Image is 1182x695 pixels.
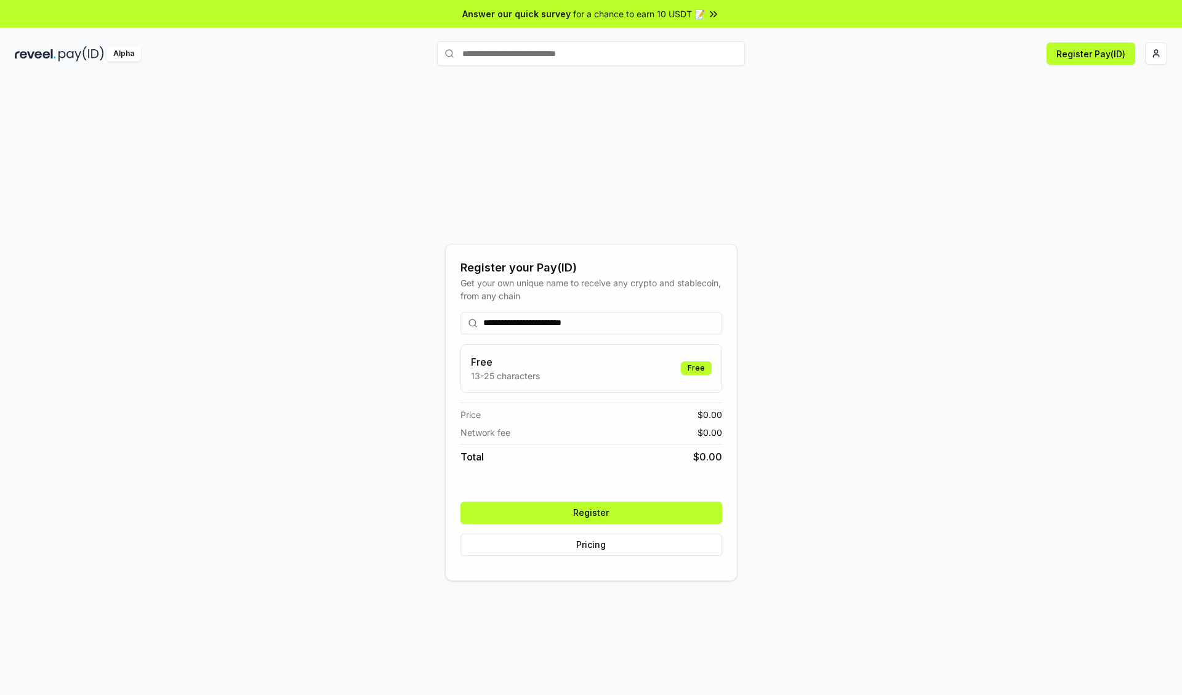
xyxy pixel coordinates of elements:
[681,361,712,375] div: Free
[698,408,722,421] span: $ 0.00
[471,369,540,382] p: 13-25 characters
[15,46,56,62] img: reveel_dark
[1047,42,1135,65] button: Register Pay(ID)
[471,355,540,369] h3: Free
[460,449,484,464] span: Total
[693,449,722,464] span: $ 0.00
[460,502,722,524] button: Register
[460,276,722,302] div: Get your own unique name to receive any crypto and stablecoin, from any chain
[460,426,510,439] span: Network fee
[58,46,104,62] img: pay_id
[573,7,705,20] span: for a chance to earn 10 USDT 📝
[698,426,722,439] span: $ 0.00
[107,46,141,62] div: Alpha
[460,259,722,276] div: Register your Pay(ID)
[462,7,571,20] span: Answer our quick survey
[460,408,481,421] span: Price
[460,534,722,556] button: Pricing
